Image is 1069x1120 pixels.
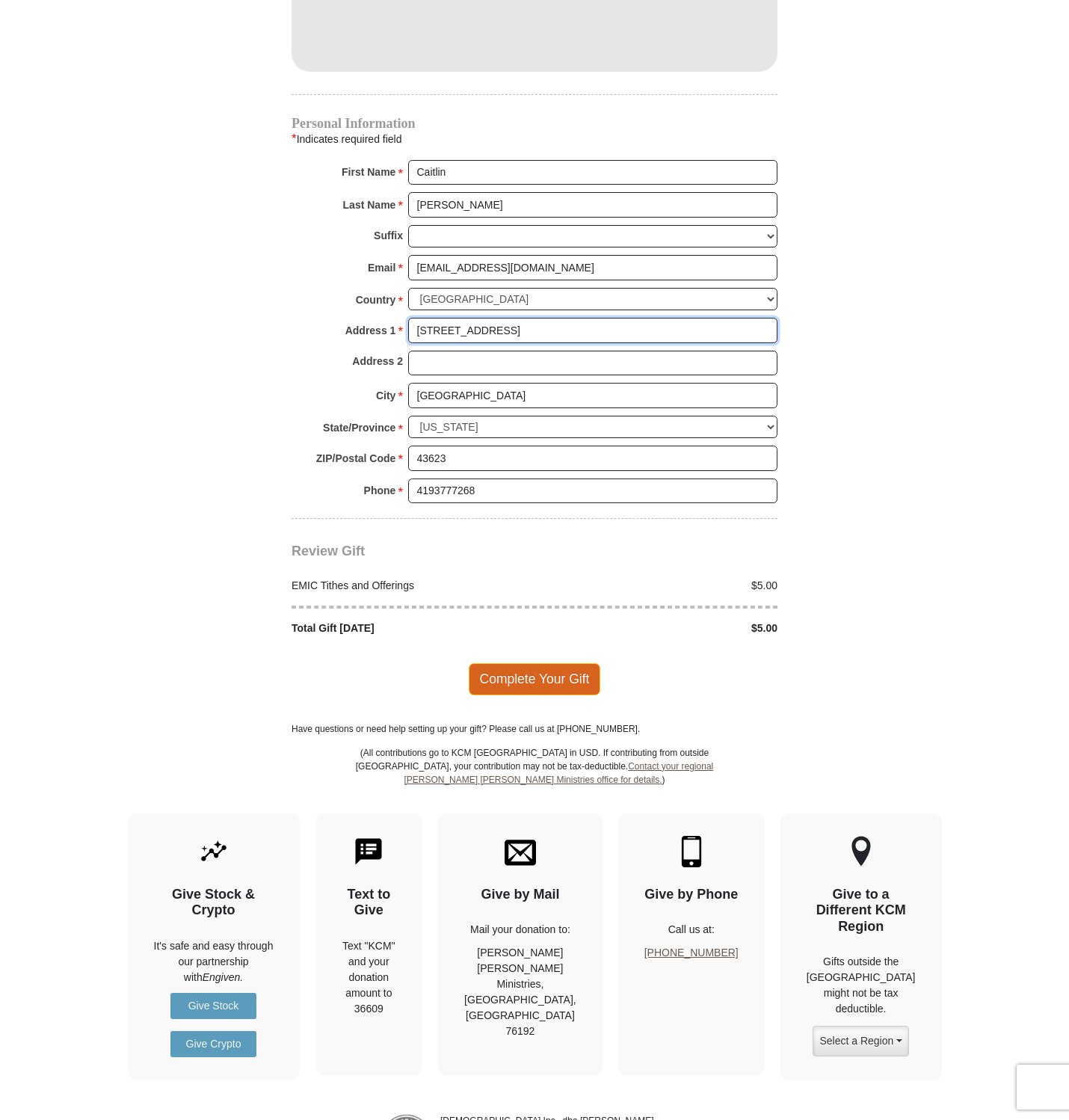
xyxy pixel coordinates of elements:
img: mobile.svg [676,836,707,867]
strong: Address 1 [345,320,396,341]
a: Contact your regional [PERSON_NAME] [PERSON_NAME] Ministries office for details. [404,761,713,785]
strong: Email [368,257,395,278]
strong: Last Name [343,194,396,215]
strong: State/Province [323,417,395,438]
i: Engiven. [203,971,243,983]
p: It's safe and easy through our partnership with [154,938,274,985]
strong: Address 2 [352,351,403,372]
strong: Suffix [374,225,403,246]
div: Total Gift [DATE] [284,621,535,636]
img: envelope.svg [505,836,536,867]
img: other-region [851,836,872,867]
button: Select a Region [813,1026,908,1056]
p: [PERSON_NAME] [PERSON_NAME] Ministries, [GEOGRAPHIC_DATA], [GEOGRAPHIC_DATA] 76192 [464,945,576,1039]
img: give-by-stock.svg [198,836,229,867]
strong: First Name [342,161,395,182]
h4: Personal Information [292,117,777,129]
a: Give Stock [170,993,256,1019]
h4: Give to a Different KCM Region [807,887,916,935]
p: Mail your donation to: [464,922,576,938]
p: Have questions or need help setting up your gift? Please call us at [PHONE_NUMBER]. [292,722,777,736]
div: Indicates required field [292,129,777,149]
p: (All contributions go to KCM [GEOGRAPHIC_DATA] in USD. If contributing from outside [GEOGRAPHIC_D... [355,746,714,813]
img: text-to-give.svg [353,836,384,867]
strong: ZIP/Postal Code [316,448,396,469]
p: Gifts outside the [GEOGRAPHIC_DATA] might not be tax deductible. [807,954,916,1017]
p: Call us at: [644,922,739,938]
strong: Country [356,289,396,310]
h4: Give Stock & Crypto [154,887,274,919]
div: EMIC Tithes and Offerings [284,578,535,594]
a: [PHONE_NUMBER] [644,947,739,959]
a: Give Crypto [170,1031,256,1057]
h4: Give by Mail [464,887,576,903]
div: $5.00 [534,621,786,636]
div: $5.00 [534,578,786,594]
strong: Phone [364,480,396,501]
strong: City [376,385,395,406]
h4: Give by Phone [644,887,739,903]
div: Text "KCM" and your donation amount to 36609 [342,938,397,1017]
span: Review Gift [292,544,365,559]
span: Complete Your Gift [469,663,601,695]
h4: Text to Give [342,887,397,919]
